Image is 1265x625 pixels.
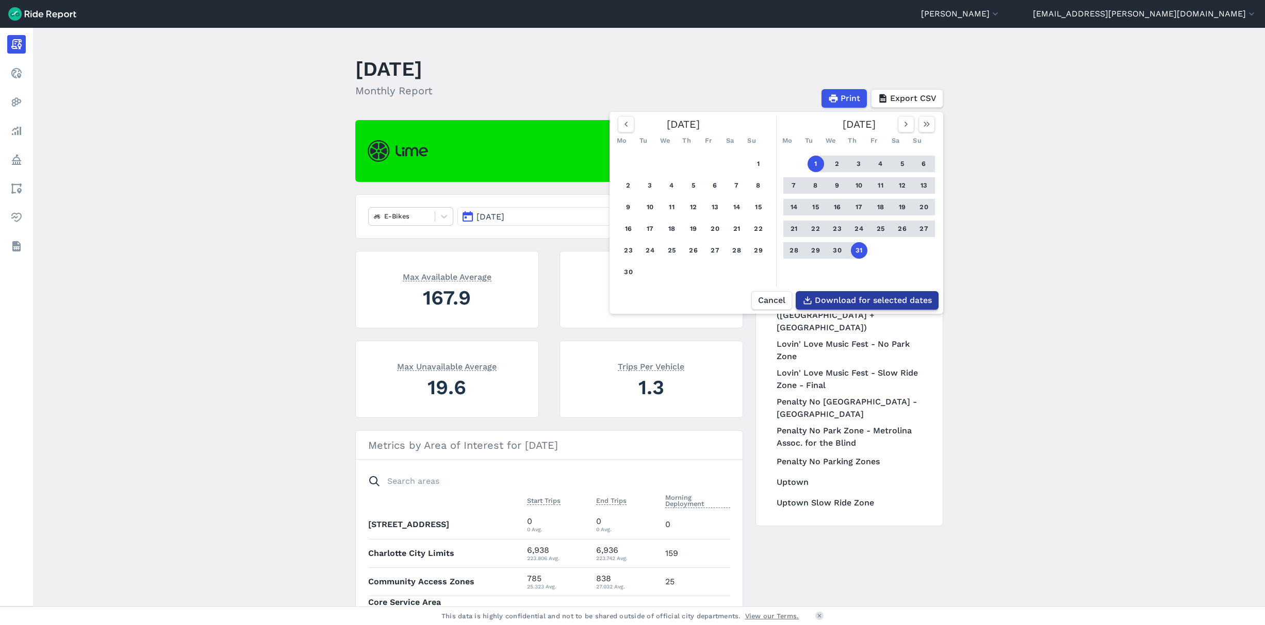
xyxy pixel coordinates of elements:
div: 0 [596,515,657,534]
a: Penalty No [GEOGRAPHIC_DATA] - [GEOGRAPHIC_DATA] [770,394,930,423]
div: Su [744,132,760,149]
button: 27 [707,242,724,259]
button: 17 [642,221,659,237]
div: 6,945 [572,278,730,307]
button: 4 [873,156,889,172]
button: 8 [808,177,824,194]
div: 25.323 Avg. [527,582,588,591]
th: Community Access Zones [368,567,523,596]
button: 1 [808,156,824,172]
div: 838 [596,572,657,591]
button: 24 [642,242,659,259]
a: Areas [7,179,26,198]
button: 9 [829,177,846,194]
a: Datasets [7,237,26,256]
button: 7 [729,177,745,194]
div: 223.806 Avg. [527,553,588,563]
button: [EMAIL_ADDRESS][PERSON_NAME][DOMAIN_NAME] [1033,8,1257,20]
div: 0 Avg. [596,525,657,534]
span: Start Trips [527,495,561,505]
button: 22 [750,221,767,237]
button: 27 [916,221,932,237]
div: 223.742 Avg. [596,553,657,563]
div: 0 Avg. [527,525,588,534]
button: 1 [750,156,767,172]
div: Su [909,132,926,149]
button: 20 [916,199,932,215]
button: 28 [729,242,745,259]
span: Max Available Average [403,271,491,281]
span: [DATE] [477,212,504,222]
a: Lovin' Love Music Fest - No Park Zone [770,336,930,365]
span: Trips Per Vehicle [618,361,684,371]
span: Download for selected dates [815,294,932,307]
a: Policy [7,150,26,169]
button: 6 [707,177,724,194]
div: 27.032 Avg. [596,582,657,591]
a: Heatmaps [7,93,26,111]
button: 18 [664,221,680,237]
button: 15 [808,199,824,215]
button: 14 [729,199,745,215]
button: Morning Deployment [665,492,730,510]
button: 15 [750,199,767,215]
button: Print [822,89,867,108]
button: 3 [851,156,867,172]
button: 16 [829,199,846,215]
span: Print [841,92,860,105]
div: Fr [866,132,882,149]
button: 4 [664,177,680,194]
button: 30 [620,264,637,280]
button: 6 [916,156,932,172]
a: Core Service Area ([GEOGRAPHIC_DATA] + [GEOGRAPHIC_DATA]) [770,295,930,336]
div: 4,169 [527,605,588,624]
div: 167.9 [368,283,526,312]
div: Tu [801,132,817,149]
span: Export CSV [890,92,937,105]
div: Th [679,132,695,149]
div: Th [844,132,861,149]
button: 28 [786,242,802,259]
div: Mo [779,132,796,149]
button: 21 [729,221,745,237]
button: Export CSV [871,89,943,108]
a: Lovin' Love Music Fest - Slow Ride Zone - Final [770,365,930,394]
button: 11 [664,199,680,215]
button: 2 [620,177,637,194]
button: Start Trips [527,495,561,507]
button: 13 [707,199,724,215]
button: 23 [620,242,637,259]
a: View our Terms. [745,611,799,621]
button: [PERSON_NAME] [921,8,1000,20]
button: 14 [786,199,802,215]
button: Cancel [751,291,792,310]
h1: [DATE] [355,55,432,83]
button: 3 [642,177,659,194]
div: 1.3 [572,373,730,401]
div: [DATE] [614,116,774,132]
span: Cancel [758,294,785,307]
input: Search areas [362,472,724,491]
div: Tu [635,132,652,149]
a: Report [7,35,26,54]
div: Sa [722,132,738,149]
button: 20 [707,221,724,237]
a: Uptown [770,472,930,493]
button: 18 [873,199,889,215]
th: Charlotte City Limits [368,539,523,567]
img: Ride Report [8,7,76,21]
button: 19 [894,199,911,215]
td: 25 [661,567,730,596]
div: Sa [888,132,904,149]
button: 5 [685,177,702,194]
a: Penalty No Parking Zones [770,451,930,472]
button: 16 [620,221,637,237]
div: 19.6 [368,373,526,401]
a: Realtime [7,64,26,82]
button: 17 [851,199,867,215]
div: Mo [614,132,630,149]
button: 23 [829,221,846,237]
button: End Trips [596,495,627,507]
span: Max Unavailable Average [397,361,497,371]
div: 6,936 [596,544,657,563]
